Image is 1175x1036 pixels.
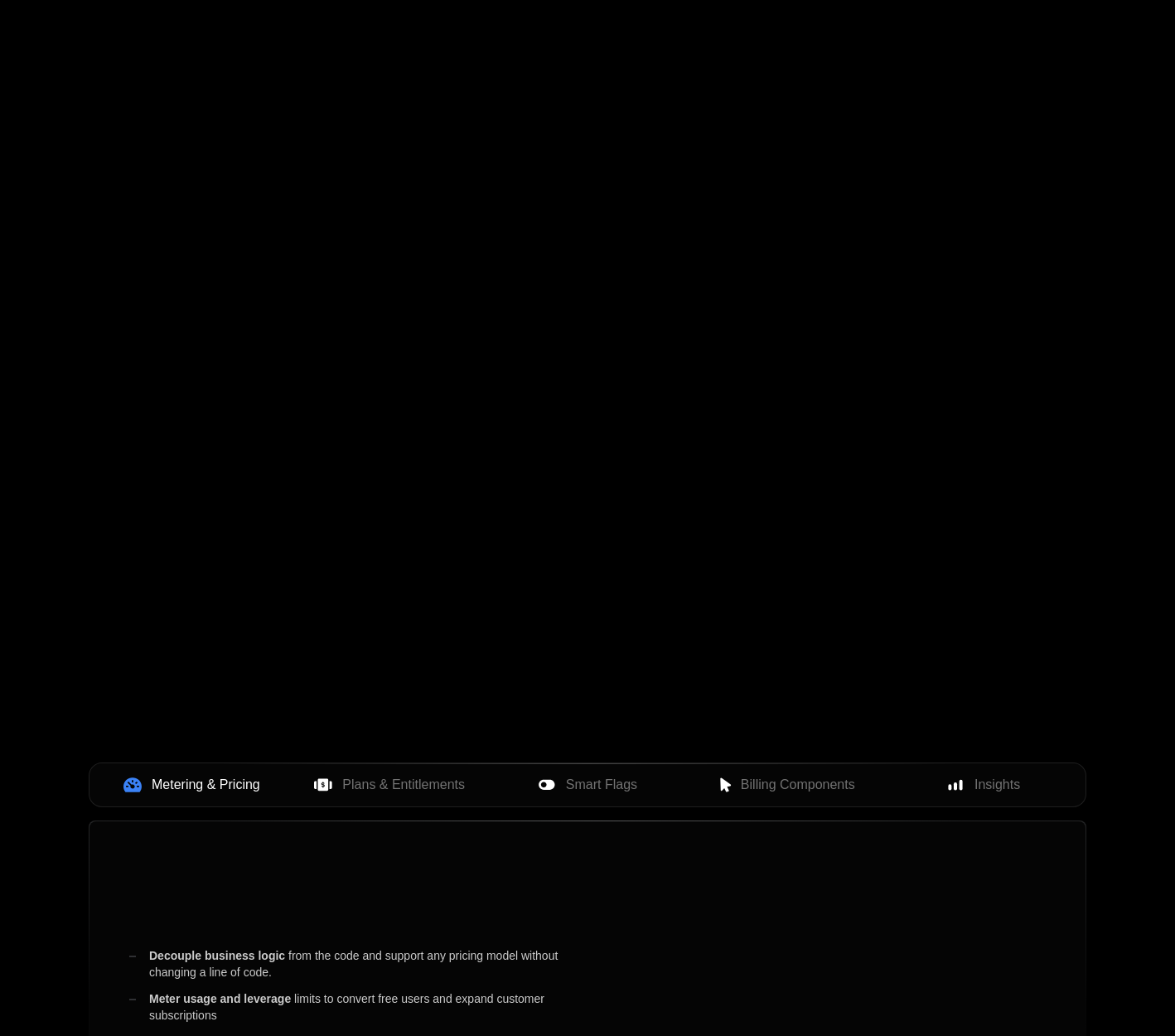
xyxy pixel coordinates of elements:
button: Plans & Entitlements [291,767,489,803]
span: Smart Flags [566,775,637,795]
div: from the code and support any pricing model without changing a line of code. [129,947,600,980]
div: limits to convert free users and expand customer subscriptions [129,990,600,1024]
button: Metering & Pricing [93,767,291,803]
span: Decouple business logic [149,949,285,962]
span: Meter usage and leverage [149,992,291,1005]
button: Smart Flags [489,767,687,803]
button: Insights [884,767,1082,803]
span: Metering & Pricing [152,775,260,795]
button: Billing Components [686,767,884,803]
span: Billing Components [741,775,855,795]
span: Insights [974,775,1020,795]
span: Plans & Entitlements [342,775,465,795]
